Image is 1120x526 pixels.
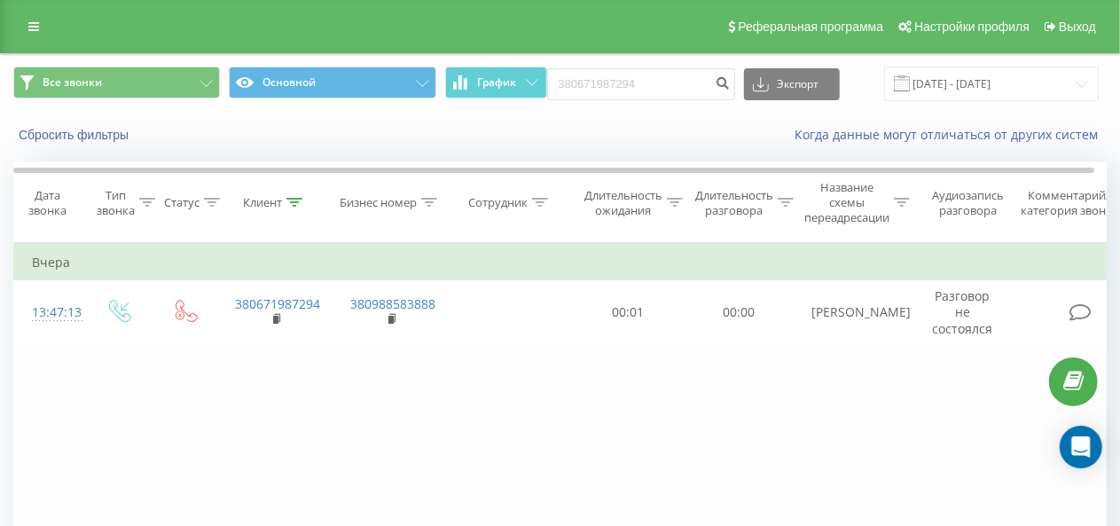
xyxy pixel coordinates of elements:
[584,188,662,218] div: Длительность ожидания
[573,280,684,346] td: 00:01
[795,280,910,346] td: [PERSON_NAME]
[340,195,417,210] div: Бизнес номер
[795,126,1107,143] a: Когда данные могут отличаться от других систем
[243,195,282,210] div: Клиент
[13,127,137,143] button: Сбросить фильтры
[32,295,67,330] div: 13:47:13
[933,287,993,336] span: Разговор не состоялся
[164,195,200,210] div: Статус
[1060,426,1102,468] div: Open Intercom Messenger
[468,195,528,210] div: Сотрудник
[684,280,795,346] td: 00:00
[236,295,321,312] a: 380671987294
[13,67,220,98] button: Все звонки
[804,180,889,225] div: Название схемы переадресации
[351,295,436,312] a: 380988583888
[445,67,547,98] button: График
[14,188,80,218] div: Дата звонка
[97,188,135,218] div: Тип звонка
[738,20,883,34] span: Реферальная программа
[229,67,435,98] button: Основной
[925,188,1011,218] div: Аудиозапись разговора
[43,75,102,90] span: Все звонки
[1059,20,1096,34] span: Выход
[744,68,840,100] button: Экспорт
[547,68,735,100] input: Поиск по номеру
[695,188,773,218] div: Длительность разговора
[914,20,1030,34] span: Настройки профиля
[477,76,516,89] span: График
